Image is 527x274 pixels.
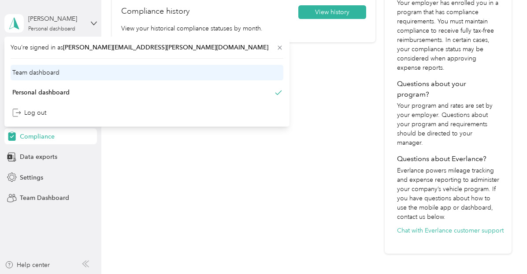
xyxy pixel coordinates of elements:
span: [PERSON_NAME][EMAIL_ADDRESS][PERSON_NAME][DOMAIN_NAME] [63,44,268,51]
p: View your historical compliance statuses by month. [121,24,366,33]
button: Help center [5,260,50,270]
p: Your program and rates are set by your employer. Questions about your program and requirements sh... [397,101,499,147]
div: Personal dashboard [28,26,75,32]
iframe: Everlance-gr Chat Button Frame [478,225,527,274]
span: You’re signed in as [11,43,283,52]
div: Team dashboard [12,68,59,77]
span: Settings [20,173,43,182]
div: [PERSON_NAME] [28,14,83,23]
h4: Questions about your program? [397,79,499,100]
span: Compliance [20,132,55,141]
h2: Compliance history [121,5,189,17]
div: Log out [12,108,46,117]
p: Everlance powers mileage tracking and expense reporting to administer your company’s vehicle prog... [397,166,499,221]
button: View history [298,5,366,19]
span: Team Dashboard [20,193,69,203]
span: Data exports [20,152,57,161]
button: Chat with Everlance customer support [397,226,504,235]
div: Personal dashboard [12,88,70,97]
h4: Questions about Everlance? [397,154,499,164]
